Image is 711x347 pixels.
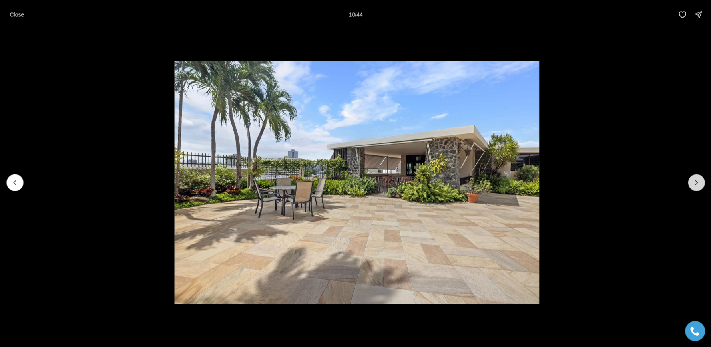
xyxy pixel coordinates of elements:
button: Next slide [688,174,705,191]
button: Previous slide [6,174,23,191]
button: Close [5,6,29,22]
p: Close [10,11,24,18]
p: 10 / 44 [349,11,362,18]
